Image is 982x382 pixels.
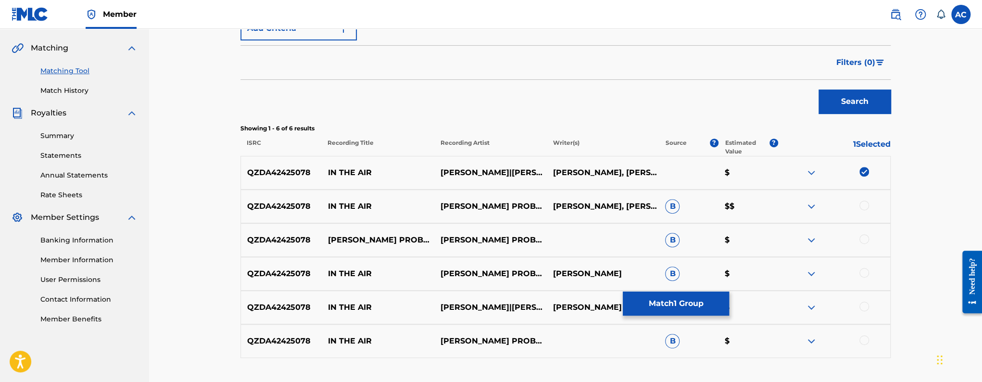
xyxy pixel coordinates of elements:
p: [PERSON_NAME], [PERSON_NAME] [546,201,659,212]
a: Summary [40,131,138,141]
p: IN THE AIR [322,167,434,178]
div: Drag [937,345,943,374]
img: expand [126,107,138,119]
img: Royalties [12,107,23,119]
a: Match History [40,86,138,96]
span: Matching [31,42,68,54]
p: Source [666,139,687,156]
a: User Permissions [40,275,138,285]
p: $ [718,167,778,178]
p: Recording Title [321,139,434,156]
p: $ [718,268,778,280]
p: [PERSON_NAME], [PERSON_NAME] [546,167,659,178]
p: [PERSON_NAME] [546,302,659,313]
p: QZDA42425078 [241,167,322,178]
p: [PERSON_NAME] [546,268,659,280]
div: Notifications [936,10,945,19]
p: ISRC [240,139,321,156]
p: $ [718,302,778,313]
p: $ [718,234,778,246]
p: IN THE AIR [322,268,434,280]
button: Match1 Group [623,292,729,316]
a: Annual Statements [40,170,138,180]
a: Statements [40,151,138,161]
p: Recording Artist [434,139,546,156]
p: [PERSON_NAME] PROBLEMS,[PERSON_NAME] [434,201,546,212]
img: help [915,9,926,20]
img: expand [806,302,817,313]
p: IN THE AIR [322,302,434,313]
img: expand [126,212,138,223]
p: 1 Selected [778,139,891,156]
p: Writer(s) [546,139,659,156]
span: Member [103,9,137,20]
img: expand [806,268,817,280]
div: User Menu [951,5,970,24]
span: Royalties [31,107,66,119]
span: Member Settings [31,212,99,223]
p: $$ [718,201,778,212]
iframe: Resource Center [955,243,982,321]
span: ? [710,139,718,147]
a: Public Search [886,5,905,24]
button: Search [818,89,891,114]
img: deselect [859,167,869,177]
a: Rate Sheets [40,190,138,200]
button: Filters (0) [831,51,891,75]
p: QZDA42425078 [241,201,322,212]
p: IN THE AIR [322,335,434,347]
img: expand [806,234,817,246]
a: Banking Information [40,235,138,245]
iframe: Chat Widget [934,336,982,382]
div: Help [911,5,930,24]
img: search [890,9,901,20]
p: [PERSON_NAME]|[PERSON_NAME] PROBLEMS [434,167,546,178]
span: B [665,267,680,281]
img: expand [806,201,817,212]
p: Showing 1 - 6 of 6 results [240,124,891,133]
span: Filters ( 0 ) [836,57,875,68]
img: expand [126,42,138,54]
span: B [665,334,680,348]
a: Matching Tool [40,66,138,76]
img: MLC Logo [12,7,49,21]
img: filter [876,60,884,65]
span: B [665,199,680,214]
p: [PERSON_NAME] PROBLEMS & [PERSON_NAME] [434,234,546,246]
p: QZDA42425078 [241,234,322,246]
img: expand [806,335,817,347]
a: Contact Information [40,294,138,305]
img: Matching [12,42,24,54]
p: [PERSON_NAME] PROBLEMS AND [PERSON_NAME] - IN THE AIR [322,234,434,246]
p: [PERSON_NAME] PROBLEMS & [PERSON_NAME] [434,268,546,280]
img: expand [806,167,817,178]
a: Member Benefits [40,314,138,324]
p: [PERSON_NAME] PROBLEMS [434,335,546,347]
p: $ [718,335,778,347]
p: [PERSON_NAME]|[PERSON_NAME] PROBLEMS [434,302,546,313]
p: QZDA42425078 [241,335,322,347]
p: QZDA42425078 [241,268,322,280]
a: Member Information [40,255,138,265]
p: IN THE AIR [322,201,434,212]
p: Estimated Value [725,139,769,156]
span: ? [769,139,778,147]
img: Top Rightsholder [86,9,97,20]
p: QZDA42425078 [241,302,322,313]
img: Member Settings [12,212,23,223]
span: B [665,233,680,247]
